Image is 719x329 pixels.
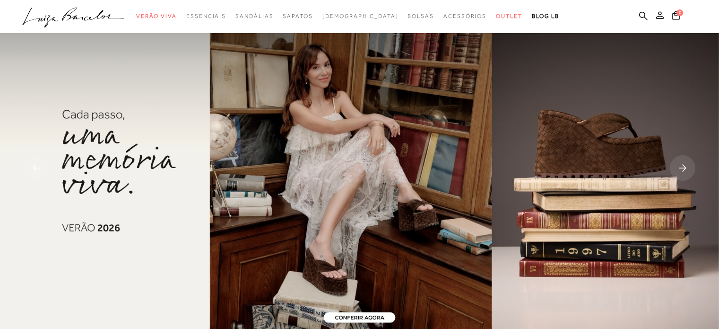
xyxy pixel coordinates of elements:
[235,8,273,25] a: noSubCategoriesText
[186,8,226,25] a: noSubCategoriesText
[322,8,398,25] a: noSubCategoriesText
[532,8,559,25] a: BLOG LB
[443,8,486,25] a: noSubCategoriesText
[407,8,434,25] a: noSubCategoriesText
[322,13,398,19] span: [DEMOGRAPHIC_DATA]
[186,13,226,19] span: Essenciais
[496,8,522,25] a: noSubCategoriesText
[136,13,177,19] span: Verão Viva
[136,8,177,25] a: noSubCategoriesText
[283,13,312,19] span: Sapatos
[283,8,312,25] a: noSubCategoriesText
[235,13,273,19] span: Sandálias
[443,13,486,19] span: Acessórios
[676,9,683,16] span: 0
[532,13,559,19] span: BLOG LB
[407,13,434,19] span: Bolsas
[669,10,683,23] button: 0
[496,13,522,19] span: Outlet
